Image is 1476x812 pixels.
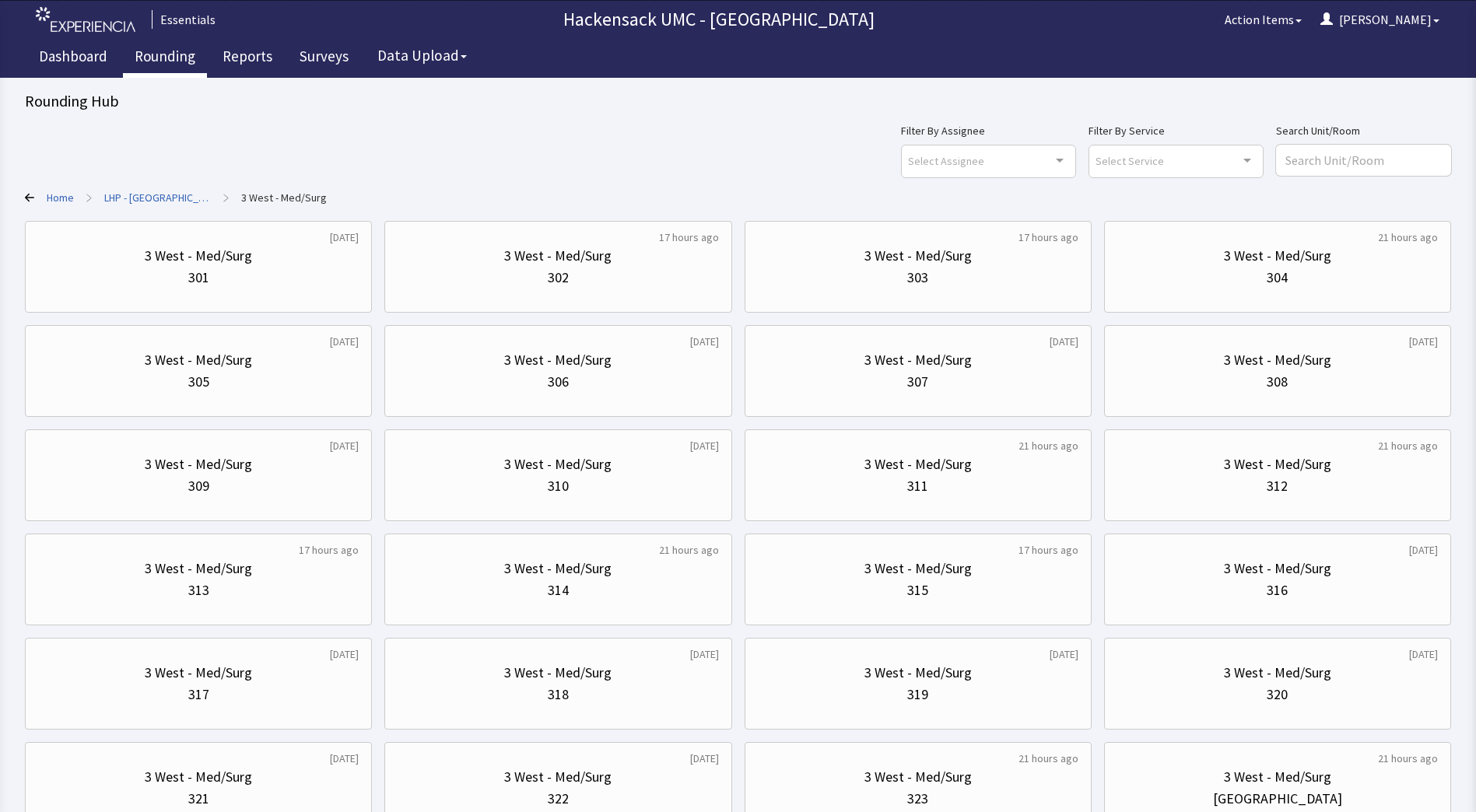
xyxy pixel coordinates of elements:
a: Dashboard [27,39,119,78]
label: Filter By Service [1089,121,1264,140]
span: Select Assignee [908,152,984,170]
a: Surveys [288,39,360,78]
div: 21 hours ago [1378,438,1438,453]
button: [PERSON_NAME] [1311,4,1449,35]
a: 3 West - Med/Surg [241,190,327,205]
div: 3 West - Med/Surg [864,245,972,267]
div: 3 West - Med/Surg [864,349,972,371]
a: Reports [211,39,284,78]
div: 3 West - Med/Surg [1224,662,1331,684]
div: 21 hours ago [1378,751,1438,766]
div: 305 [188,371,209,393]
div: 318 [548,684,569,705]
label: Filter By Assignee [901,121,1076,140]
div: 3 West - Med/Surg [504,349,612,371]
div: 322 [548,788,569,810]
img: experiencia_logo.png [36,7,135,33]
div: 3 West - Med/Surg [504,558,612,579]
div: 308 [1267,371,1288,393]
div: 303 [907,267,928,289]
div: 21 hours ago [659,542,719,558]
div: 3 West - Med/Surg [145,245,252,267]
div: 3 West - Med/Surg [504,766,612,788]
span: > [86,182,92,213]
div: 17 hours ago [1018,229,1078,245]
div: 315 [907,579,928,601]
div: 3 West - Med/Surg [145,558,252,579]
div: 3 West - Med/Surg [864,558,972,579]
div: 21 hours ago [1018,438,1078,453]
a: Rounding [123,39,207,78]
div: 319 [907,684,928,705]
div: 323 [907,788,928,810]
button: Action Items [1215,4,1311,35]
div: [DATE] [330,438,359,453]
div: [DATE] [330,646,359,662]
div: 307 [907,371,928,393]
div: 301 [188,267,209,289]
input: Search Unit/Room [1276,145,1451,176]
div: [DATE] [690,646,719,662]
div: 313 [188,579,209,601]
div: [DATE] [330,751,359,766]
div: [GEOGRAPHIC_DATA] [1213,788,1342,810]
div: 3 West - Med/Surg [145,349,252,371]
div: 17 hours ago [659,229,719,245]
p: Hackensack UMC - [GEOGRAPHIC_DATA] [222,7,1215,32]
div: [DATE] [1050,646,1078,662]
div: 3 West - Med/Surg [864,453,972,475]
a: LHP - Pascack Valley [104,190,211,205]
div: Essentials [152,10,216,29]
div: 3 West - Med/Surg [145,453,252,475]
div: 3 West - Med/Surg [864,662,972,684]
div: 3 West - Med/Surg [1224,349,1331,371]
div: [DATE] [1409,542,1438,558]
span: > [223,182,229,213]
div: 3 West - Med/Surg [1224,453,1331,475]
button: Data Upload [368,41,476,70]
div: [DATE] [330,229,359,245]
div: [DATE] [1050,334,1078,349]
div: 321 [188,788,209,810]
div: [DATE] [330,334,359,349]
div: 311 [907,475,928,497]
div: 3 West - Med/Surg [504,453,612,475]
div: 316 [1267,579,1288,601]
div: 302 [548,267,569,289]
div: 3 West - Med/Surg [1224,558,1331,579]
div: 317 [188,684,209,705]
div: 3 West - Med/Surg [504,662,612,684]
div: Rounding Hub [25,90,1451,112]
div: [DATE] [1409,334,1438,349]
div: 310 [548,475,569,497]
div: 3 West - Med/Surg [1224,245,1331,267]
div: [DATE] [690,438,719,453]
div: 21 hours ago [1378,229,1438,245]
span: Select Service [1096,152,1164,170]
div: 304 [1267,267,1288,289]
div: 3 West - Med/Surg [504,245,612,267]
div: 3 West - Med/Surg [1224,766,1331,788]
div: 21 hours ago [1018,751,1078,766]
div: 17 hours ago [1018,542,1078,558]
div: 3 West - Med/Surg [145,766,252,788]
div: [DATE] [690,751,719,766]
a: Home [47,190,74,205]
div: 312 [1267,475,1288,497]
label: Search Unit/Room [1276,121,1451,140]
div: 320 [1267,684,1288,705]
div: 3 West - Med/Surg [864,766,972,788]
div: 17 hours ago [299,542,359,558]
div: [DATE] [1409,646,1438,662]
div: 309 [188,475,209,497]
div: 314 [548,579,569,601]
div: 306 [548,371,569,393]
div: 3 West - Med/Surg [145,662,252,684]
div: [DATE] [690,334,719,349]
